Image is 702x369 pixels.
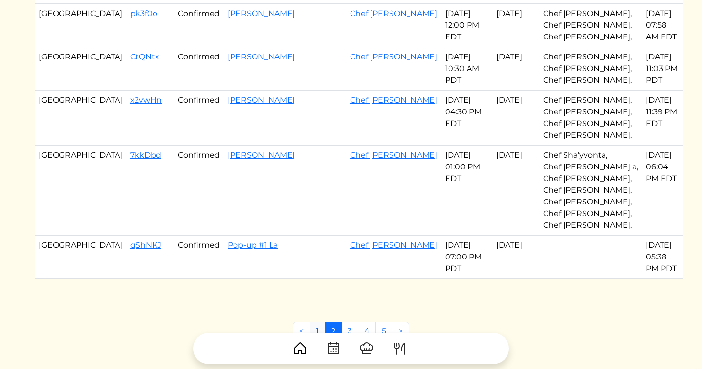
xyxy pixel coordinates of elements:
td: [DATE] 05:38 PM PDT [642,236,683,279]
a: Pop-up #1 La [228,240,278,250]
a: Previous [293,322,310,340]
td: Chef Sha'yvonta, Chef [PERSON_NAME] a, Chef [PERSON_NAME], Chef [PERSON_NAME], Chef [PERSON_NAME]... [539,146,642,236]
a: 7kkDbd [130,150,161,160]
a: 2 [325,322,342,340]
a: [PERSON_NAME] [228,52,295,61]
a: x2vwHn [130,95,162,105]
a: Next [392,322,409,340]
td: [DATE] 12:00 PM EDT [441,4,492,47]
td: [DATE] 04:30 PM EDT [441,91,492,146]
a: 5 [375,322,392,340]
a: Chef [PERSON_NAME] [350,95,437,105]
img: ChefHat-a374fb509e4f37eb0702ca99f5f64f3b6956810f32a249b33092029f8484b388.svg [359,341,374,356]
td: [DATE] [492,146,539,236]
td: [DATE] 07:58 AM EDT [642,4,683,47]
img: ForkKnife-55491504ffdb50bab0c1e09e7649658475375261d09fd45db06cec23bce548bf.svg [392,341,408,356]
a: [PERSON_NAME] [228,95,295,105]
td: Chef [PERSON_NAME], Chef [PERSON_NAME], Chef [PERSON_NAME], Chef [PERSON_NAME], [539,91,642,146]
a: [PERSON_NAME] [228,150,295,160]
td: Confirmed [174,236,224,279]
a: Chef [PERSON_NAME] [350,52,437,61]
td: [DATE] 11:39 PM EDT [642,91,683,146]
td: [DATE] 07:00 PM PDT [441,236,492,279]
td: [DATE] [492,236,539,279]
td: [DATE] 01:00 PM EDT [441,146,492,236]
a: Chef [PERSON_NAME] [350,240,437,250]
td: [GEOGRAPHIC_DATA] [35,91,126,146]
a: qShNKJ [130,240,161,250]
td: Chef [PERSON_NAME], Chef [PERSON_NAME], Chef [PERSON_NAME], [539,4,642,47]
td: Chef [PERSON_NAME], Chef [PERSON_NAME], Chef [PERSON_NAME], [539,47,642,91]
td: [DATE] 11:03 PM PDT [642,47,683,91]
a: [PERSON_NAME] [228,9,295,18]
td: [DATE] [492,4,539,47]
td: [DATE] [492,47,539,91]
td: [GEOGRAPHIC_DATA] [35,4,126,47]
td: Confirmed [174,91,224,146]
td: Confirmed [174,146,224,236]
td: Confirmed [174,4,224,47]
a: Chef [PERSON_NAME] [350,9,437,18]
nav: Pages [293,322,409,348]
a: 4 [358,322,376,340]
td: [DATE] 06:04 PM EDT [642,146,683,236]
img: CalendarDots-5bcf9d9080389f2a281d69619e1c85352834be518fbc73d9501aef674afc0d57.svg [326,341,341,356]
td: [GEOGRAPHIC_DATA] [35,146,126,236]
td: [GEOGRAPHIC_DATA] [35,236,126,279]
a: 1 [310,322,325,340]
a: Chef [PERSON_NAME] [350,150,437,160]
td: [DATE] [492,91,539,146]
a: CtQNtx [130,52,159,61]
td: [GEOGRAPHIC_DATA] [35,47,126,91]
a: 3 [341,322,358,340]
img: House-9bf13187bcbb5817f509fe5e7408150f90897510c4275e13d0d5fca38e0b5951.svg [292,341,308,356]
td: [DATE] 10:30 AM PDT [441,47,492,91]
td: Confirmed [174,47,224,91]
a: pk3f0o [130,9,157,18]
